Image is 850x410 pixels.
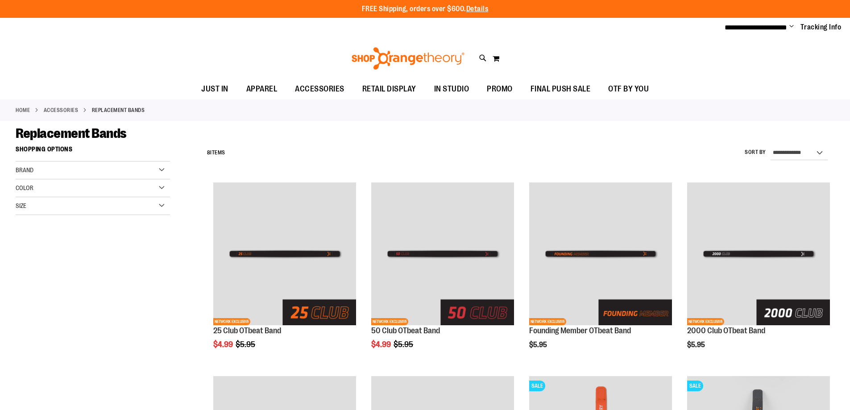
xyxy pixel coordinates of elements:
[236,340,257,349] span: $5.95
[371,182,514,325] img: Main View of 2024 50 Club OTBeat Band
[213,326,281,335] a: 25 Club OTbeat Band
[201,79,228,99] span: JUST IN
[192,79,237,99] a: JUST IN
[350,47,466,70] img: Shop Orangetheory
[16,184,33,191] span: Color
[16,166,33,174] span: Brand
[687,182,830,325] img: Main of 2000 Club OTBeat Band
[207,146,225,160] h2: Items
[687,318,724,325] span: NETWORK EXCLUSIVE
[213,182,356,325] img: Main View of 2024 25 Club OTBeat Band
[529,182,672,325] img: Main of Founding Member OTBeat Band
[800,22,842,32] a: Tracking Info
[362,4,489,14] p: FREE Shipping, orders over $600.
[683,178,834,372] div: product
[599,79,658,99] a: OTF BY YOU
[371,318,408,325] span: NETWORK EXCLUSIVE
[16,202,26,209] span: Size
[209,178,361,372] div: product
[608,79,649,99] span: OTF BY YOU
[529,341,548,349] span: $5.95
[371,326,440,335] a: 50 Club OTbeat Band
[687,182,830,327] a: Main of 2000 Club OTBeat BandNETWORK EXCLUSIVE
[213,182,356,327] a: Main View of 2024 25 Club OTBeat BandNETWORK EXCLUSIVE
[207,149,211,156] span: 8
[371,340,392,349] span: $4.99
[213,318,250,325] span: NETWORK EXCLUSIVE
[16,141,170,162] strong: Shopping Options
[371,182,514,327] a: Main View of 2024 50 Club OTBeat BandNETWORK EXCLUSIVE
[478,79,522,99] a: PROMO
[286,79,353,99] a: ACCESSORIES
[531,79,591,99] span: FINAL PUSH SALE
[525,178,676,372] div: product
[529,381,545,391] span: SALE
[44,106,79,114] a: ACCESSORIES
[246,79,278,99] span: APPAREL
[487,79,513,99] span: PROMO
[434,79,469,99] span: IN STUDIO
[425,79,478,99] a: IN STUDIO
[213,340,234,349] span: $4.99
[466,5,489,13] a: Details
[353,79,425,99] a: RETAIL DISPLAY
[362,79,416,99] span: RETAIL DISPLAY
[16,106,30,114] a: Home
[394,340,415,349] span: $5.95
[687,341,706,349] span: $5.95
[237,79,286,99] a: APPAREL
[522,79,600,99] a: FINAL PUSH SALE
[745,149,766,156] label: Sort By
[789,23,794,32] button: Account menu
[367,178,518,372] div: product
[529,182,672,327] a: Main of Founding Member OTBeat BandNETWORK EXCLUSIVE
[16,126,127,141] span: Replacement Bands
[687,326,765,335] a: 2000 Club OTbeat Band
[529,326,631,335] a: Founding Member OTbeat Band
[529,318,566,325] span: NETWORK EXCLUSIVE
[92,106,145,114] strong: Replacement Bands
[687,381,703,391] span: SALE
[295,79,344,99] span: ACCESSORIES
